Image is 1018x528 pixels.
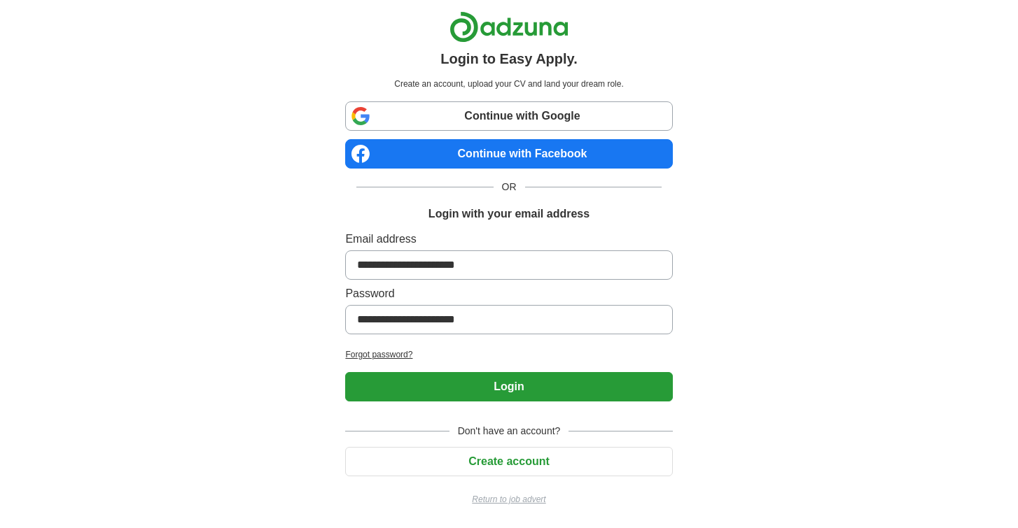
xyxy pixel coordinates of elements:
[345,285,672,302] label: Password
[345,101,672,131] a: Continue with Google
[345,493,672,506] a: Return to job advert
[345,348,672,361] a: Forgot password?
[449,424,569,438] span: Don't have an account?
[345,139,672,169] a: Continue with Facebook
[428,206,590,222] h1: Login with your email address
[345,455,672,467] a: Create account
[345,372,672,401] button: Login
[345,231,672,248] label: Email address
[348,78,669,90] p: Create an account, upload your CV and land your dream role.
[494,180,525,194] span: OR
[449,11,569,43] img: Adzuna logo
[345,447,672,476] button: Create account
[440,48,578,69] h1: Login to Easy Apply.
